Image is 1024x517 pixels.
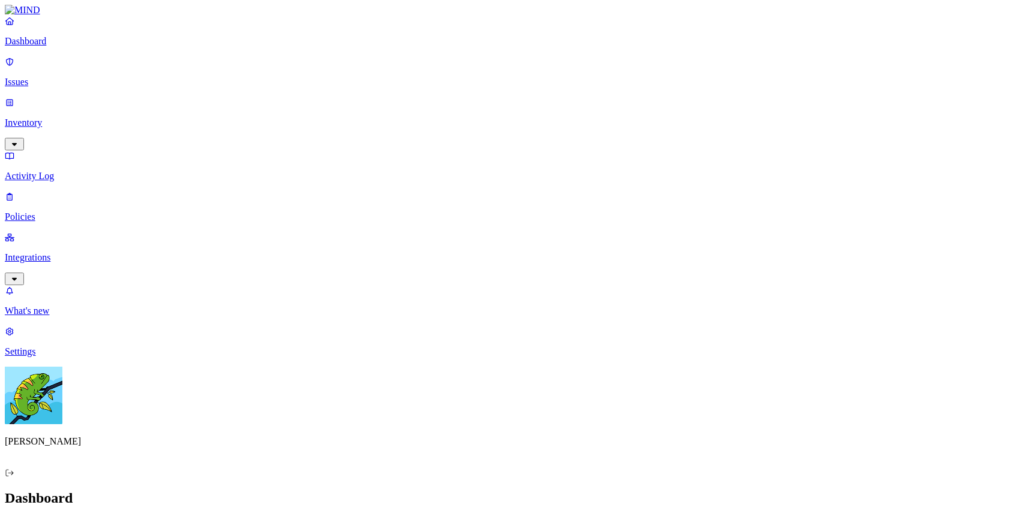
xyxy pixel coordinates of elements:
a: Activity Log [5,150,1019,182]
p: Inventory [5,117,1019,128]
img: MIND [5,5,40,16]
a: Issues [5,56,1019,87]
img: Yuval Meshorer [5,367,62,424]
p: Integrations [5,252,1019,263]
a: MIND [5,5,1019,16]
h2: Dashboard [5,490,1019,506]
a: What's new [5,285,1019,316]
p: [PERSON_NAME] [5,436,1019,447]
p: Settings [5,346,1019,357]
a: Integrations [5,232,1019,283]
a: Policies [5,191,1019,222]
p: Activity Log [5,171,1019,182]
a: Inventory [5,97,1019,149]
p: Issues [5,77,1019,87]
p: Policies [5,211,1019,222]
a: Settings [5,326,1019,357]
p: What's new [5,306,1019,316]
p: Dashboard [5,36,1019,47]
a: Dashboard [5,16,1019,47]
